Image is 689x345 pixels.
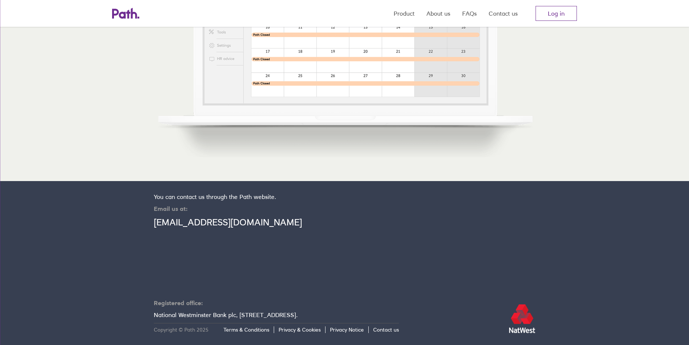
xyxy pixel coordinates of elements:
[154,311,399,319] p: National Westminster Bank plc, [STREET_ADDRESS].
[154,193,399,200] p: You can contact us through the Path website.
[154,217,302,228] a: [EMAIL_ADDRESS][DOMAIN_NAME]
[279,326,326,333] a: Privacy & Cookies
[223,326,274,333] a: Terms & Conditions
[154,326,209,333] p: Copyright © Path 2025
[154,205,399,212] h4: Email us at:
[330,326,369,333] a: Privacy Notice
[536,6,577,21] a: Log in
[373,326,399,333] a: Contact us
[154,299,399,307] h4: Registered office:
